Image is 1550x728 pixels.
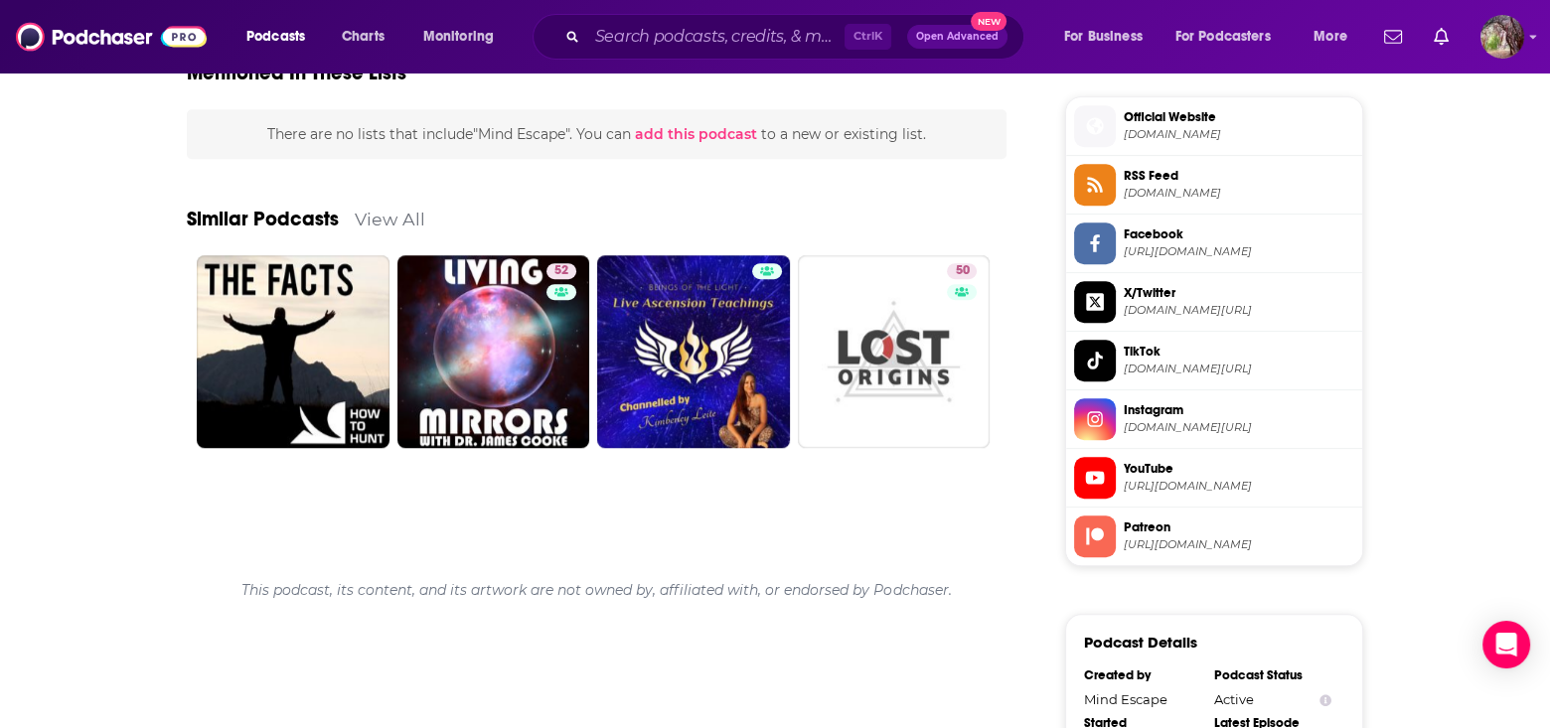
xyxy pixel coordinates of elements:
[246,23,305,51] span: Podcasts
[355,209,425,229] a: View All
[1084,667,1201,683] div: Created by
[1124,537,1354,552] span: https://www.patreon.com/mindescapepodcast
[1480,15,1524,59] button: Show profile menu
[1124,167,1354,185] span: RSS Feed
[1074,222,1354,264] a: Facebook[URL][DOMAIN_NAME]
[1074,164,1354,206] a: RSS Feed[DOMAIN_NAME]
[1376,20,1410,54] a: Show notifications dropdown
[1124,225,1354,243] span: Facebook
[409,21,520,53] button: open menu
[342,23,385,51] span: Charts
[187,565,1007,615] div: This podcast, its content, and its artwork are not owned by, affiliated with, or endorsed by Podc...
[1074,515,1354,557] a: Patreon[URL][DOMAIN_NAME]
[554,261,568,281] span: 52
[1124,343,1354,361] span: TikTok
[1084,633,1197,652] h3: Podcast Details
[1314,23,1347,51] span: More
[1124,479,1354,494] span: https://www.youtube.com/@MindEscapePodcast
[1319,692,1331,707] button: Show Info
[947,263,977,279] a: 50
[423,23,494,51] span: Monitoring
[1426,20,1457,54] a: Show notifications dropdown
[1074,281,1354,323] a: X/Twitter[DOMAIN_NAME][URL]
[1124,460,1354,478] span: YouTube
[1050,21,1167,53] button: open menu
[1074,398,1354,440] a: Instagram[DOMAIN_NAME][URL]
[267,125,926,143] span: There are no lists that include "Mind Escape" . You can to a new or existing list.
[635,125,757,143] span: add this podcast
[1300,21,1372,53] button: open menu
[955,261,969,281] span: 50
[329,21,396,53] a: Charts
[551,14,1043,60] div: Search podcasts, credits, & more...
[232,21,331,53] button: open menu
[1074,457,1354,499] a: YouTube[URL][DOMAIN_NAME]
[1480,15,1524,59] span: Logged in as MSanz
[16,18,207,56] img: Podchaser - Follow, Share and Rate Podcasts
[798,255,991,448] a: 50
[1175,23,1271,51] span: For Podcasters
[1124,244,1354,259] span: https://www.facebook.com/MindEscapePodcast
[1124,518,1354,536] span: Patreon
[397,255,590,448] a: 52
[1074,340,1354,381] a: TikTok[DOMAIN_NAME][URL]
[1214,667,1331,683] div: Podcast Status
[1214,691,1331,707] div: Active
[546,263,576,279] a: 52
[971,12,1007,31] span: New
[1074,105,1354,147] a: Official Website[DOMAIN_NAME]
[1124,108,1354,126] span: Official Website
[916,32,999,42] span: Open Advanced
[1162,21,1300,53] button: open menu
[1124,284,1354,302] span: X/Twitter
[187,207,339,231] a: Similar Podcasts
[1124,127,1354,142] span: linktr.ee
[1124,420,1354,435] span: instagram.com/mindescapepodcast
[1482,621,1530,668] div: Open Intercom Messenger
[845,24,891,50] span: Ctrl K
[1124,186,1354,201] span: anchor.fm
[1124,303,1354,318] span: twitter.com/MikeEscape
[1064,23,1143,51] span: For Business
[1124,362,1354,376] span: tiktok.com/@mindescapepodcast
[907,25,1007,49] button: Open AdvancedNew
[1084,691,1201,707] div: Mind Escape
[587,21,845,53] input: Search podcasts, credits, & more...
[1480,15,1524,59] img: User Profile
[1124,401,1354,419] span: Instagram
